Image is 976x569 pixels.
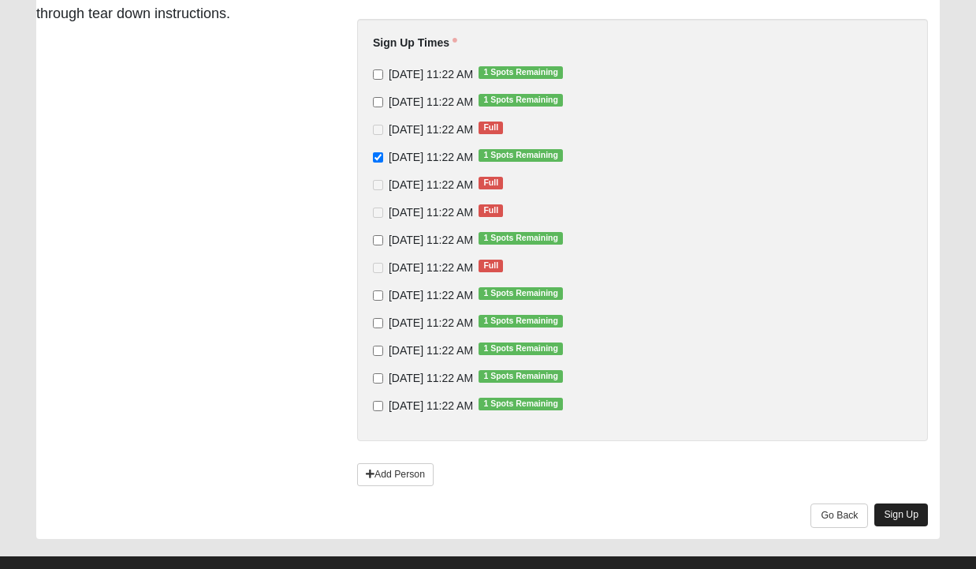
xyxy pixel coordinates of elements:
input: [DATE] 11:22 AM1 Spots Remaining [373,373,383,384]
input: [DATE] 11:22 AM1 Spots Remaining [373,152,383,163]
input: [DATE] 11:22 AM1 Spots Remaining [373,318,383,328]
span: [DATE] 11:22 AM [389,178,473,191]
span: 1 Spots Remaining [479,232,563,245]
span: 1 Spots Remaining [479,370,563,383]
input: [DATE] 11:22 AM1 Spots Remaining [373,346,383,356]
span: [DATE] 11:22 AM [389,372,473,384]
span: [DATE] 11:22 AM [389,95,473,108]
a: Sign Up [874,503,928,526]
span: Full [479,177,503,189]
span: [DATE] 11:22 AM [389,206,473,219]
span: Full [479,122,503,134]
input: [DATE] 11:22 AMFull [373,125,383,135]
span: [DATE] 11:22 AM [389,151,473,163]
span: 1 Spots Remaining [479,287,563,300]
span: [DATE] 11:22 AM [389,261,473,274]
span: 1 Spots Remaining [479,343,563,355]
input: [DATE] 11:22 AMFull [373,208,383,218]
input: [DATE] 11:22 AMFull [373,263,383,273]
input: [DATE] 11:22 AM1 Spots Remaining [373,235,383,245]
input: [DATE] 11:22 AM1 Spots Remaining [373,69,383,80]
span: [DATE] 11:22 AM [389,234,473,246]
span: [DATE] 11:22 AM [389,399,473,412]
span: 1 Spots Remaining [479,94,563,107]
span: [DATE] 11:22 AM [389,344,473,357]
span: Full [479,204,503,217]
span: [DATE] 11:22 AM [389,123,473,136]
span: 1 Spots Remaining [479,149,563,162]
span: Full [479,260,503,272]
span: 1 Spots Remaining [479,315,563,328]
span: [DATE] 11:22 AM [389,289,473,301]
input: [DATE] 11:22 AMFull [373,180,383,190]
input: [DATE] 11:22 AM1 Spots Remaining [373,97,383,107]
input: [DATE] 11:22 AM1 Spots Remaining [373,401,383,411]
label: Sign Up Times [373,35,457,51]
span: 1 Spots Remaining [479,66,563,79]
input: [DATE] 11:22 AM1 Spots Remaining [373,290,383,301]
span: [DATE] 11:22 AM [389,316,473,329]
a: Add Person [357,463,434,486]
span: 1 Spots Remaining [479,398,563,410]
a: Go Back [810,503,868,528]
span: [DATE] 11:22 AM [389,68,473,80]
